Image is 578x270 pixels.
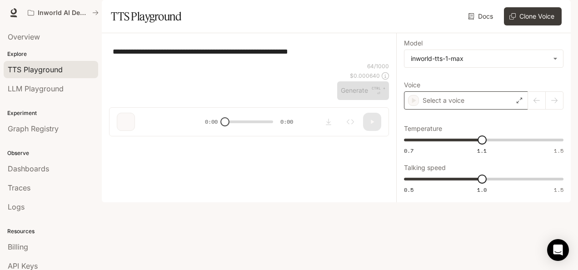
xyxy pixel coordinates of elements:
h1: TTS Playground [111,7,181,25]
span: 1.1 [477,147,487,155]
div: Open Intercom Messenger [547,239,569,261]
div: inworld-tts-1-max [404,50,563,67]
span: 1.0 [477,186,487,194]
p: Select a voice [423,96,464,105]
p: Model [404,40,423,46]
button: All workspaces [24,4,103,22]
button: Clone Voice [504,7,562,25]
p: Inworld AI Demos [38,9,89,17]
div: inworld-tts-1-max [411,54,548,63]
span: 0.5 [404,186,414,194]
p: 64 / 1000 [367,62,389,70]
p: $ 0.000640 [350,72,380,80]
span: 1.5 [554,147,563,155]
p: Voice [404,82,420,88]
p: Temperature [404,125,442,132]
p: Talking speed [404,165,446,171]
span: 0.7 [404,147,414,155]
a: Docs [466,7,497,25]
span: 1.5 [554,186,563,194]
